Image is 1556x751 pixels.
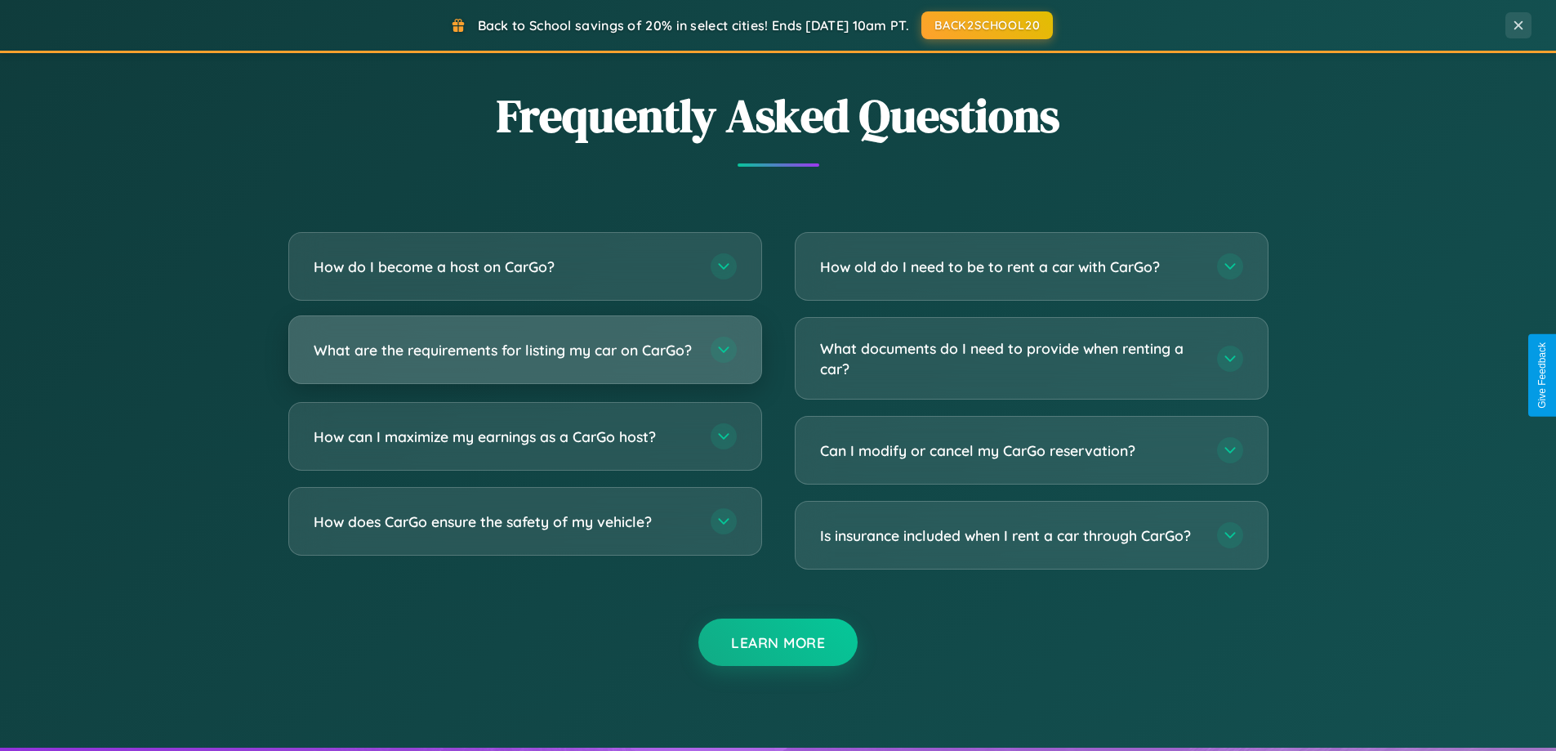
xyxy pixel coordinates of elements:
[314,340,694,360] h3: What are the requirements for listing my car on CarGo?
[288,84,1268,147] h2: Frequently Asked Questions
[1536,342,1548,409] div: Give Feedback
[820,338,1201,378] h3: What documents do I need to provide when renting a car?
[698,619,858,666] button: Learn More
[820,440,1201,461] h3: Can I modify or cancel my CarGo reservation?
[820,525,1201,546] h3: Is insurance included when I rent a car through CarGo?
[314,257,694,277] h3: How do I become a host on CarGo?
[921,11,1053,39] button: BACK2SCHOOL20
[314,427,694,447] h3: How can I maximize my earnings as a CarGo host?
[314,512,694,532] h3: How does CarGo ensure the safety of my vehicle?
[478,17,909,34] span: Back to School savings of 20% in select cities! Ends [DATE] 10am PT.
[820,257,1201,277] h3: How old do I need to be to rent a car with CarGo?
